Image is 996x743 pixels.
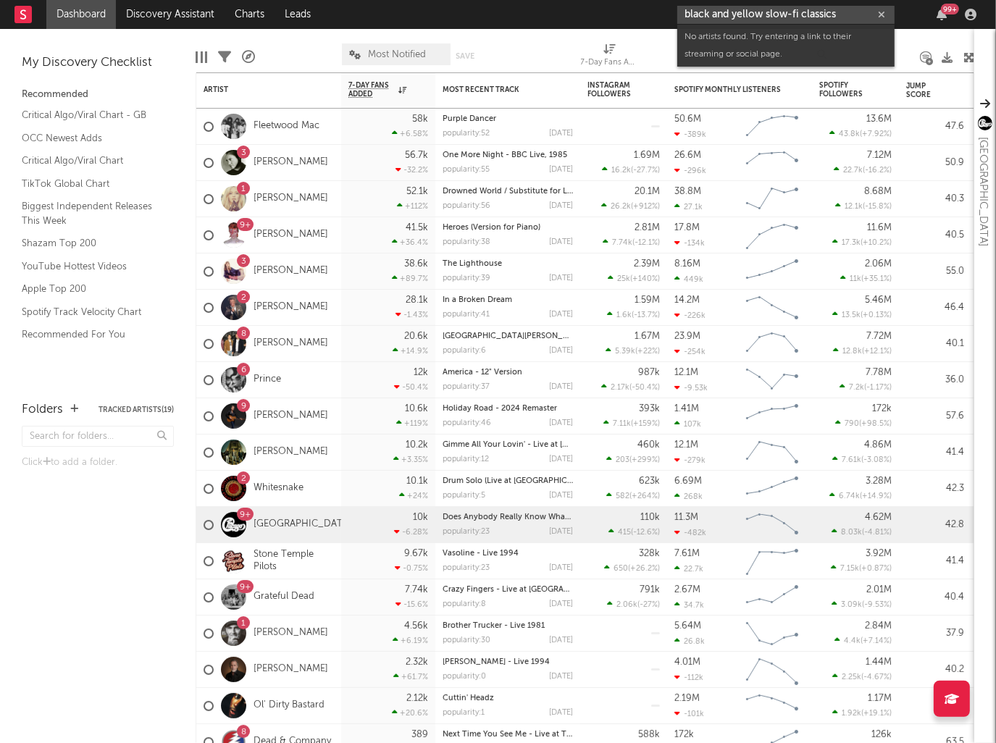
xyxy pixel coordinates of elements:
[639,477,660,486] div: 623k
[22,130,159,146] a: OCC Newest Adds
[396,419,428,428] div: +119 %
[254,301,328,314] a: [PERSON_NAME]
[443,115,573,123] div: Purple Dancer
[406,477,428,486] div: 10.1k
[443,274,490,282] div: popularity: 39
[443,115,496,123] a: Purple Dancer
[602,165,660,175] div: ( )
[674,368,698,377] div: 12.1M
[840,274,892,283] div: ( )
[740,471,805,507] svg: Chart title
[615,348,635,356] span: 5.39k
[906,299,964,316] div: 46.4
[865,259,892,269] div: 2.06M
[254,482,304,495] a: Whitesnake
[443,332,587,340] a: [GEOGRAPHIC_DATA][PERSON_NAME]
[637,440,660,450] div: 460k
[640,585,660,595] div: 791k
[861,565,890,573] span: +0.87 %
[393,455,428,464] div: +3.35 %
[22,107,159,123] a: Critical Algo/Viral Chart - GB
[845,203,863,211] span: 12.1k
[443,622,545,630] a: Brother Trucker - Live 1981
[406,440,428,450] div: 10.2k
[254,265,328,277] a: [PERSON_NAME]
[833,346,892,356] div: ( )
[634,151,660,160] div: 1.69M
[549,492,573,500] div: [DATE]
[639,549,660,558] div: 328k
[392,238,428,247] div: +36.4 %
[404,259,428,269] div: 38.6k
[614,565,628,573] span: 650
[368,50,426,59] span: Most Notified
[906,553,964,570] div: 41.4
[632,456,658,464] span: +299 %
[906,408,964,425] div: 57.6
[835,201,892,211] div: ( )
[581,36,639,78] div: 7-Day Fans Added (7-Day Fans Added)
[412,114,428,124] div: 58k
[635,295,660,305] div: 1.59M
[674,528,706,537] div: -482k
[607,600,660,609] div: ( )
[22,235,159,251] a: Shazam Top 200
[864,440,892,450] div: 4.86M
[549,274,573,282] div: [DATE]
[405,151,428,160] div: 56.7k
[906,154,964,172] div: 50.9
[22,54,174,72] div: My Discovery Checklist
[413,513,428,522] div: 10k
[674,383,708,393] div: -9.53k
[254,193,328,205] a: [PERSON_NAME]
[832,527,892,537] div: ( )
[633,420,658,428] span: +159 %
[740,253,805,290] svg: Chart title
[674,456,706,465] div: -279k
[549,166,573,174] div: [DATE]
[603,419,660,428] div: ( )
[581,54,639,72] div: 7-Day Fans Added (7-Day Fans Added)
[443,151,573,159] div: One More Night - BBC Live, 1985
[634,259,660,269] div: 2.39M
[254,156,328,169] a: [PERSON_NAME]
[254,700,325,712] a: Ol' Dirty Bastard
[740,145,805,181] svg: Chart title
[862,492,890,500] span: +14.9 %
[397,201,428,211] div: +112 %
[632,275,658,283] span: +140 %
[637,348,658,356] span: +22 %
[443,600,486,608] div: popularity: 8
[22,198,159,228] a: Biggest Independent Releases This Week
[866,368,892,377] div: 7.78M
[849,384,864,392] span: 7.2k
[443,513,573,521] div: Does Anybody Really Know What Time It Is - Live
[443,202,490,210] div: popularity: 56
[674,440,698,450] div: 12.1M
[906,516,964,534] div: 42.8
[606,346,660,356] div: ( )
[606,455,660,464] div: ( )
[674,513,698,522] div: 11.3M
[674,166,706,175] div: -296k
[218,36,231,78] div: Filters
[254,446,328,458] a: [PERSON_NAME]
[99,406,174,414] button: Tracked Artists(19)
[906,82,942,99] div: Jump Score
[406,187,428,196] div: 52.1k
[22,176,159,192] a: TikTok Global Chart
[549,202,573,210] div: [DATE]
[392,129,428,138] div: +6.58 %
[22,401,63,419] div: Folders
[866,477,892,486] div: 3.28M
[443,419,491,427] div: popularity: 46
[443,550,573,558] div: Vasoline - Live 1994
[443,166,490,174] div: popularity: 55
[443,85,551,94] div: Most Recent Track
[633,167,658,175] span: -27.7 %
[864,529,890,537] span: -4.81 %
[674,492,703,501] div: 268k
[406,295,428,305] div: 28.1k
[632,384,658,392] span: -50.4 %
[865,513,892,522] div: 4.62M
